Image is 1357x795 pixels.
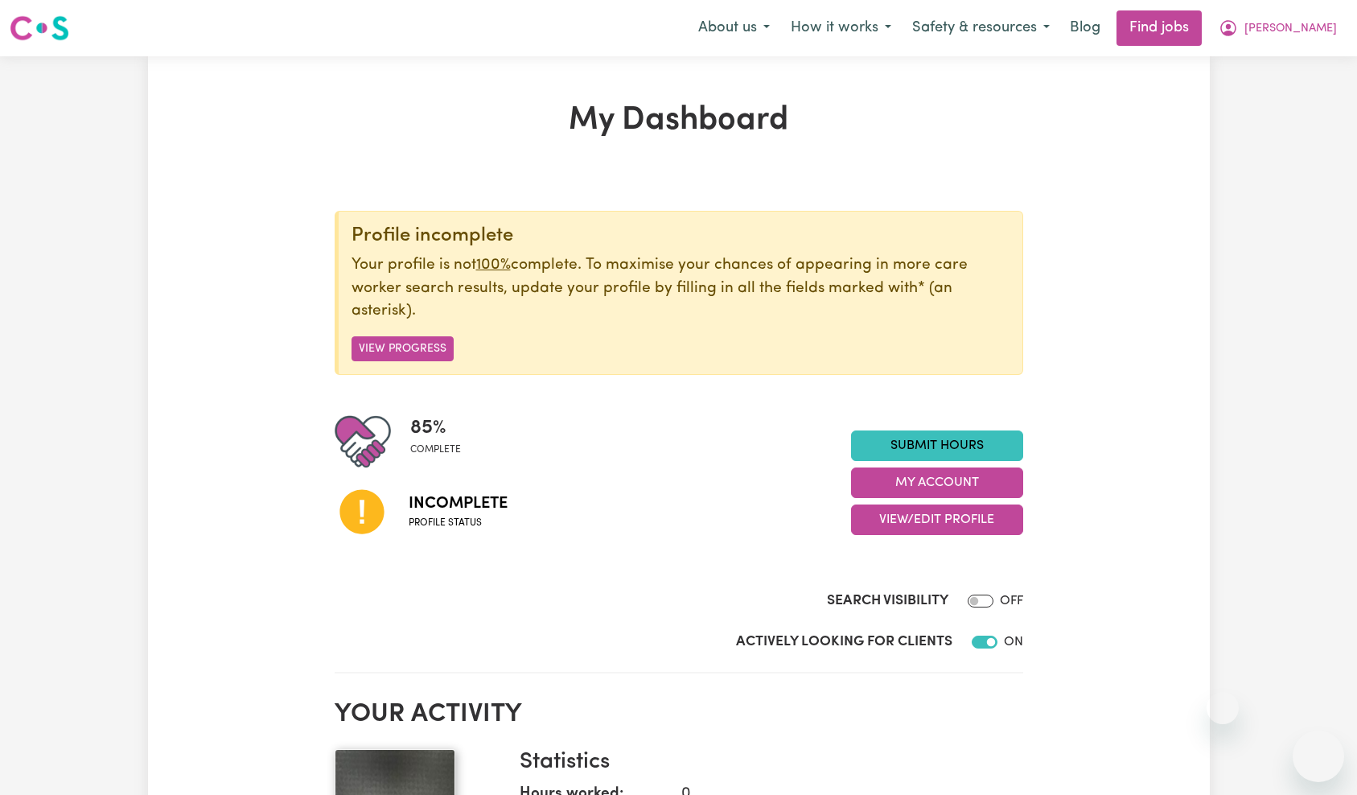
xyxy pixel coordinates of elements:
button: About us [688,11,780,45]
button: How it works [780,11,902,45]
button: View Progress [352,336,454,361]
div: Profile incomplete [352,224,1010,248]
button: My Account [851,468,1023,498]
p: Your profile is not complete. To maximise your chances of appearing in more care worker search re... [352,254,1010,323]
div: Profile completeness: 85% [410,414,474,470]
button: Safety & resources [902,11,1060,45]
img: Careseekers logo [10,14,69,43]
span: Incomplete [409,492,508,516]
iframe: Button to launch messaging window [1293,731,1344,782]
h3: Statistics [520,749,1010,776]
button: My Account [1208,11,1347,45]
span: ON [1004,636,1023,649]
span: Profile status [409,516,508,530]
iframe: Close message [1207,692,1239,724]
label: Search Visibility [827,591,948,612]
label: Actively Looking for Clients [736,632,952,653]
span: OFF [1000,595,1023,608]
span: complete [410,443,461,457]
a: Careseekers logo [10,10,69,47]
a: Find jobs [1116,10,1202,46]
button: View/Edit Profile [851,505,1023,535]
span: [PERSON_NAME] [1244,20,1337,38]
u: 100% [476,257,511,273]
a: Submit Hours [851,430,1023,461]
h1: My Dashboard [335,101,1023,140]
span: 85 % [410,414,461,443]
h2: Your activity [335,699,1023,730]
a: Blog [1060,10,1110,46]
